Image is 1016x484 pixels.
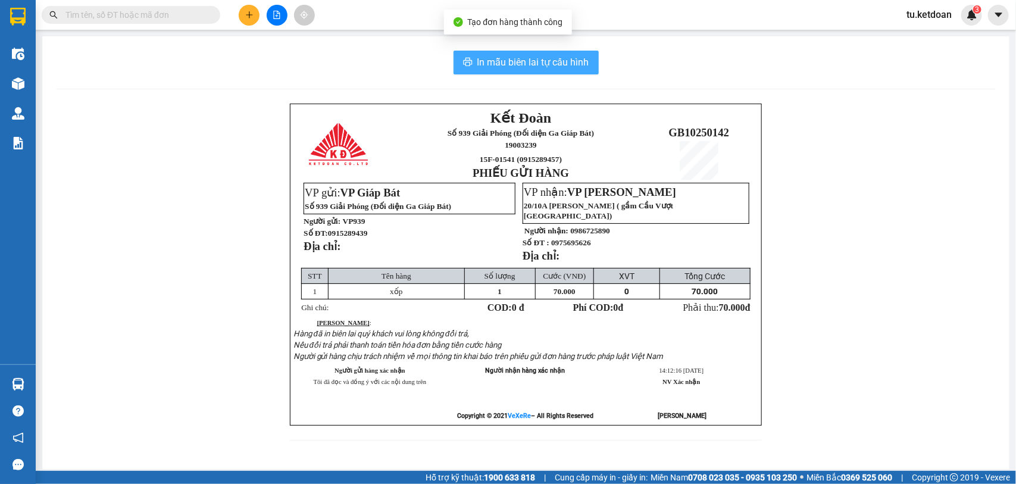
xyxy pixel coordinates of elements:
[454,51,599,74] button: printerIn mẫu biên lai tự cấu hình
[300,11,308,19] span: aim
[688,473,797,482] strong: 0708 023 035 - 0935 103 250
[301,303,329,312] span: Ghi chú:
[477,55,589,70] span: In mẫu biên lai tự cấu hình
[239,5,260,26] button: plus
[12,107,24,120] img: warehouse-icon
[662,379,700,385] strong: NV Xác nhận
[512,302,524,313] span: 0 đ
[487,302,524,313] strong: COD:
[950,473,958,482] span: copyright
[555,471,648,484] span: Cung cấp máy in - giấy in:
[841,473,892,482] strong: 0369 525 060
[317,320,371,326] span: :
[273,11,281,19] span: file-add
[543,271,586,280] span: Cước (VNĐ)
[12,378,24,391] img: warehouse-icon
[485,367,565,374] span: Người nhận hàng xác nhận
[49,11,58,19] span: search
[335,367,405,374] strong: Người gửi hàng xác nhận
[614,302,618,313] span: 0
[975,5,979,14] span: 3
[267,5,287,26] button: file-add
[304,229,367,238] strong: Số ĐT:
[463,57,473,68] span: printer
[473,167,569,179] strong: PHIẾU GỬI HÀNG
[692,287,718,296] span: 70.000
[340,186,401,199] span: VP Giáp Bát
[468,17,563,27] span: Tạo đơn hàng thành công
[554,287,576,296] span: 70.000
[498,287,502,296] span: 1
[10,8,26,26] img: logo-vxr
[313,287,317,296] span: 1
[490,110,551,126] span: Kết Đoàn
[745,302,751,313] span: đ
[12,432,24,444] span: notification
[245,11,254,19] span: plus
[293,352,663,361] span: Người gửi hàng chịu trách nhiệm về mọi thông tin khai báo trên phiếu gửi đơn hàng trước pháp luật...
[12,48,24,60] img: warehouse-icon
[967,10,977,20] img: icon-new-feature
[65,8,206,21] input: Tìm tên, số ĐT hoặc mã đơn
[343,217,365,226] span: VP939
[570,226,610,235] span: 0986725890
[294,5,315,26] button: aim
[993,10,1004,20] span: caret-down
[551,238,591,247] span: 0975695626
[719,302,745,313] span: 70.000
[800,475,804,480] span: ⚪️
[293,329,470,338] span: Hàng đã in biên lai quý khách vui lòng không đổi trả,
[12,459,24,470] span: message
[897,7,961,22] span: tu.ketdoan
[457,412,593,420] strong: Copyright © 2021 – All Rights Reserved
[524,226,568,235] strong: Người nhận:
[308,271,322,280] span: STT
[480,155,562,164] span: 15F-01541 (0915289457)
[484,473,535,482] strong: 1900 633 818
[309,123,370,166] img: logo
[317,320,370,326] strong: [PERSON_NAME]
[524,201,673,220] span: 20/10A [PERSON_NAME] ( gầm Cầu Vượt [GEOGRAPHIC_DATA])
[988,5,1009,26] button: caret-down
[523,238,549,247] strong: Số ĐT :
[448,129,594,138] span: Số 939 Giải Phóng (Đối diện Ga Giáp Bát)
[658,412,706,420] strong: [PERSON_NAME]
[293,341,502,349] span: Nếu đổi trả phải thanh toán tiền hóa đơn bằng tiền cước hàng
[901,471,903,484] span: |
[314,379,427,385] span: Tôi đã đọc và đồng ý với các nội dung trên
[390,287,402,296] span: xốp
[973,5,981,14] sup: 3
[594,268,659,284] td: XVT
[544,471,546,484] span: |
[304,217,340,226] strong: Người gửi:
[305,202,451,211] span: Số 939 Giải Phóng (Đối diện Ga Giáp Bát)
[12,137,24,149] img: solution-icon
[567,186,676,198] span: VP [PERSON_NAME]
[659,268,751,284] td: Tổng Cước
[12,405,24,417] span: question-circle
[304,240,340,252] strong: Địa chỉ:
[524,186,676,198] span: VP nhận:
[454,17,463,27] span: check-circle
[806,471,892,484] span: Miền Bắc
[573,302,624,313] strong: Phí COD: đ
[12,77,24,90] img: warehouse-icon
[505,140,536,149] span: 19003239
[382,271,411,280] span: Tên hàng
[328,229,368,238] span: 0915289439
[523,249,559,262] strong: Địa chỉ:
[484,271,515,280] span: Số lượng
[624,287,629,296] span: 0
[508,412,531,420] a: VeXeRe
[305,186,400,199] span: VP gửi:
[659,367,704,374] span: 14:12:16 [DATE]
[683,302,751,313] span: Phải thu:
[669,126,730,139] span: GB10250142
[426,471,535,484] span: Hỗ trợ kỹ thuật:
[651,471,797,484] span: Miền Nam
